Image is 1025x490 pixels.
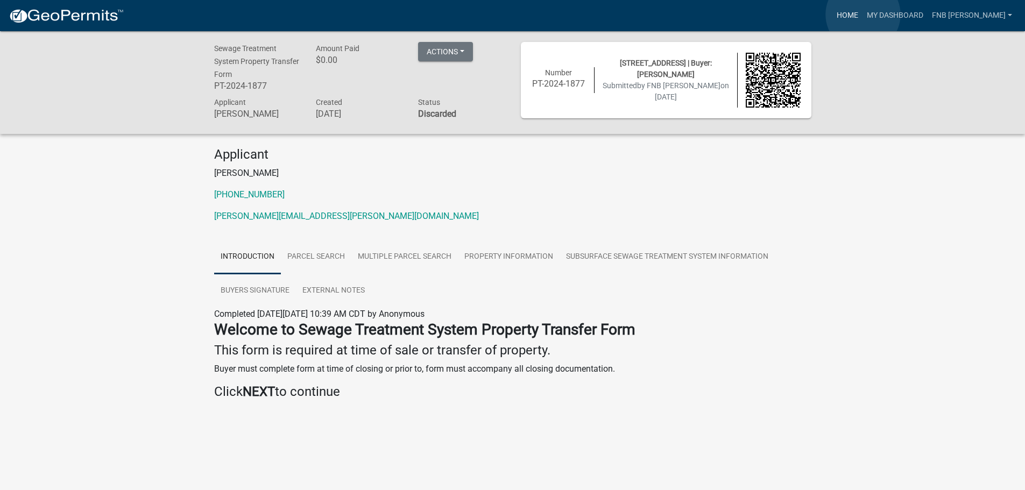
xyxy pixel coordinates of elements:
[832,5,863,26] a: Home
[214,167,811,180] p: [PERSON_NAME]
[214,109,300,119] h6: [PERSON_NAME]
[458,240,560,274] a: Property Information
[214,81,300,91] h6: PT-2024-1877
[351,240,458,274] a: Multiple Parcel Search
[316,109,402,119] h6: [DATE]
[316,44,359,53] span: Amount Paid
[316,55,402,65] h6: $0.00
[214,343,811,358] h4: This form is required at time of sale or transfer of property.
[243,384,275,399] strong: NEXT
[214,321,635,338] strong: Welcome to Sewage Treatment System Property Transfer Form
[863,5,928,26] a: My Dashboard
[214,211,479,221] a: [PERSON_NAME][EMAIL_ADDRESS][PERSON_NAME][DOMAIN_NAME]
[637,81,720,90] span: by FNB [PERSON_NAME]
[746,53,801,108] img: QR code
[620,59,712,79] span: [STREET_ADDRESS] | Buyer: [PERSON_NAME]
[214,384,811,400] h4: Click to continue
[603,81,729,101] span: Submitted on [DATE]
[296,274,371,308] a: External Notes
[928,5,1016,26] a: FNB [PERSON_NAME]
[316,98,342,106] span: Created
[214,309,425,319] span: Completed [DATE][DATE] 10:39 AM CDT by Anonymous
[418,109,456,119] strong: Discarded
[532,79,586,89] h6: PT-2024-1877
[214,147,811,162] h4: Applicant
[418,98,440,106] span: Status
[418,42,473,61] button: Actions
[214,44,299,79] span: Sewage Treatment System Property Transfer Form
[214,240,281,274] a: Introduction
[214,274,296,308] a: Buyers Signature
[281,240,351,274] a: Parcel search
[560,240,775,274] a: Subsurface Sewage Treatment System Information
[214,363,811,375] p: Buyer must complete form at time of closing or prior to, form must accompany all closing document...
[214,98,246,106] span: Applicant
[214,189,285,200] a: [PHONE_NUMBER]
[545,68,572,77] span: Number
